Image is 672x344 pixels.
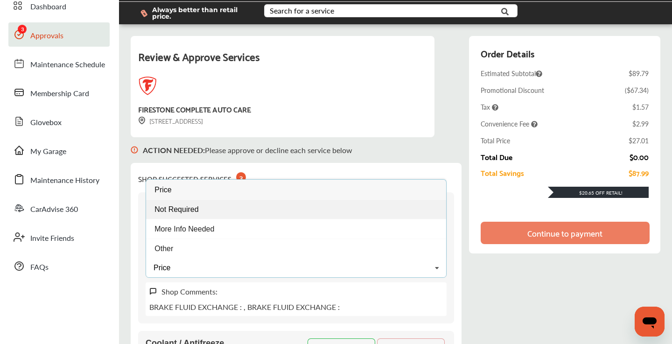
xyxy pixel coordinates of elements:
[138,47,427,77] div: Review & Approve Services
[635,307,665,337] iframe: Button to launch messaging window
[138,103,251,115] div: FIRESTONE COMPLETE AUTO CARE
[138,117,146,125] img: svg+xml;base64,PHN2ZyB3aWR0aD0iMTYiIGhlaWdodD0iMTciIHZpZXdCb3g9IjAgMCAxNiAxNyIgZmlsbD0ibm9uZSIgeG...
[629,168,649,177] div: $87.99
[30,30,63,42] span: Approvals
[30,146,66,158] span: My Garage
[8,22,110,47] a: Approvals
[8,167,110,191] a: Maintenance History
[481,45,534,61] div: Order Details
[138,77,157,95] img: logo-firestone.png
[143,145,352,155] p: Please approve or decline each service below
[30,1,66,13] span: Dashboard
[138,115,203,126] div: [STREET_ADDRESS]
[481,153,512,161] div: Total Due
[481,102,498,112] span: Tax
[236,172,246,182] div: 3
[8,138,110,162] a: My Garage
[629,136,649,145] div: $27.01
[154,185,171,193] span: Price
[548,190,649,196] div: $20.65 Off Retail!
[143,145,205,155] b: ACTION NEEDED :
[154,264,170,272] div: Price
[30,59,105,71] span: Maintenance Schedule
[131,137,138,163] img: svg+xml;base64,PHN2ZyB3aWR0aD0iMTYiIGhlaWdodD0iMTciIHZpZXdCb3g9IjAgMCAxNiAxNyIgZmlsbD0ibm9uZSIgeG...
[632,119,649,128] div: $2.99
[8,80,110,105] a: Membership Card
[632,102,649,112] div: $1.57
[140,9,147,17] img: dollor_label_vector.a70140d1.svg
[481,119,538,128] span: Convenience Fee
[630,153,649,161] div: $0.00
[481,168,524,177] div: Total Savings
[138,170,246,185] div: SHOP SUGGESTED SERVICES
[8,225,110,249] a: Invite Friends
[481,136,510,145] div: Total Price
[270,7,334,14] div: Search for a service
[8,196,110,220] a: CarAdvise 360
[30,232,74,245] span: Invite Friends
[152,7,249,20] span: Always better than retail price.
[154,225,214,232] span: More Info Needed
[481,85,544,95] div: Promotional Discount
[8,254,110,278] a: FAQs
[154,205,198,213] span: Not Required
[30,204,78,216] span: CarAdvise 360
[30,261,49,274] span: FAQs
[149,288,157,295] img: svg+xml;base64,PHN2ZyB3aWR0aD0iMTYiIGhlaWdodD0iMTciIHZpZXdCb3g9IjAgMCAxNiAxNyIgZmlsbD0ibm9uZSIgeG...
[30,175,99,187] span: Maintenance History
[625,85,649,95] div: ( $67.34 )
[629,69,649,78] div: $89.79
[8,109,110,133] a: Glovebox
[154,245,173,253] span: Other
[8,51,110,76] a: Maintenance Schedule
[481,69,542,78] span: Estimated Subtotal
[30,117,62,129] span: Glovebox
[30,88,89,100] span: Membership Card
[161,286,217,297] label: Shop Comments:
[527,228,602,238] div: Continue to payment
[149,302,340,312] p: BRAKE FLUID EXCHANGE : , BRAKE FLUID EXCHANGE :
